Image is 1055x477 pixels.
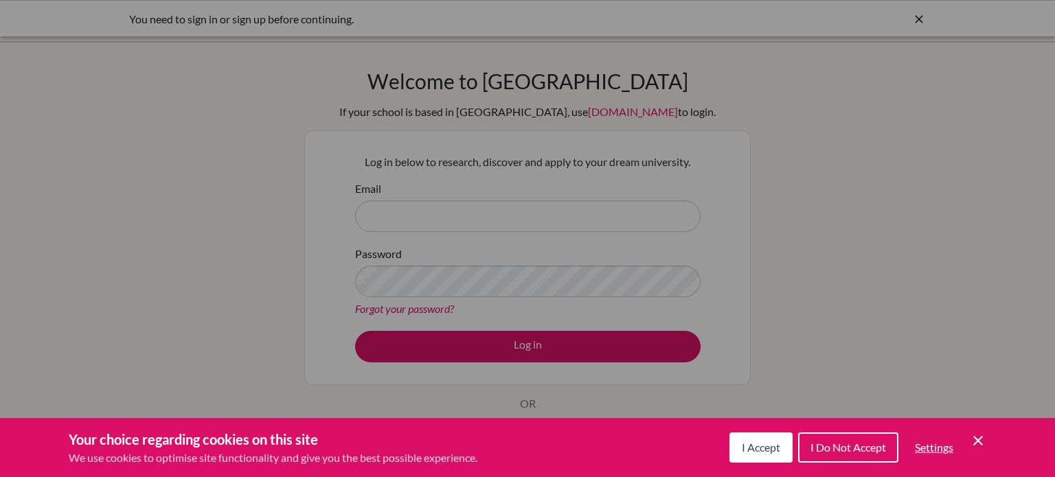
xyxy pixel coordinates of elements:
[810,441,886,454] span: I Do Not Accept
[904,434,964,461] button: Settings
[970,432,986,449] button: Save and close
[69,429,477,450] h3: Your choice regarding cookies on this site
[729,432,793,463] button: I Accept
[742,441,780,454] span: I Accept
[69,450,477,466] p: We use cookies to optimise site functionality and give you the best possible experience.
[798,432,898,463] button: I Do Not Accept
[915,441,953,454] span: Settings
